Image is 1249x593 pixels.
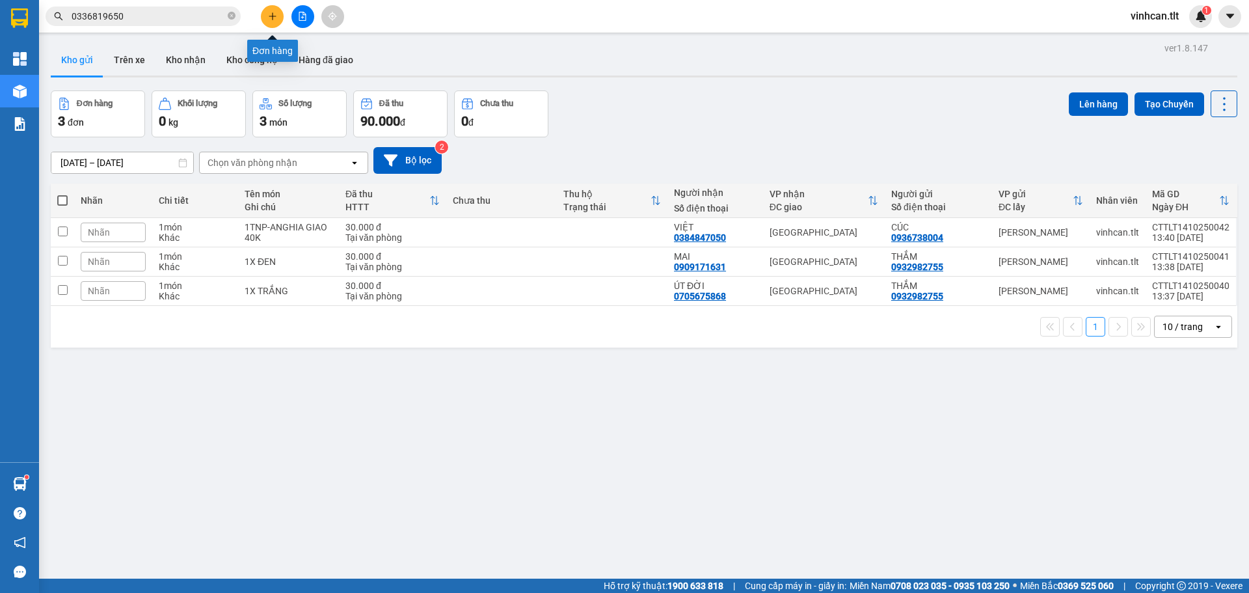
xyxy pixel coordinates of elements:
[891,202,986,212] div: Số điện thoại
[435,141,448,154] sup: 2
[81,195,146,206] div: Nhãn
[379,99,403,108] div: Đã thu
[1152,251,1229,262] div: CTTLT1410250041
[159,262,232,272] div: Khác
[674,251,757,262] div: MAI
[733,579,735,593] span: |
[770,227,878,238] div: [GEOGRAPHIC_DATA]
[1152,291,1229,301] div: 13:37 [DATE]
[51,44,103,76] button: Kho gửi
[155,44,216,76] button: Kho nhận
[770,189,868,199] div: VP nhận
[1096,256,1139,267] div: vinhcan.tlt
[208,156,297,169] div: Chọn văn phòng nhận
[216,44,288,76] button: Kho công nợ
[88,256,110,267] span: Nhãn
[349,158,360,168] svg: open
[1162,320,1203,333] div: 10 / trang
[51,152,193,173] input: Select a date range.
[1152,202,1219,212] div: Ngày ĐH
[360,113,400,129] span: 90.000
[1013,583,1017,588] span: ⚪️
[353,90,448,137] button: Đã thu90.000đ
[245,222,332,243] div: 1TNP-ANGHIA GIAO 40K
[345,202,429,212] div: HTTT
[168,117,178,128] span: kg
[328,12,337,21] span: aim
[674,203,757,214] div: Số điện thoại
[25,475,29,479] sup: 1
[247,40,298,62] div: Đơn hàng
[1204,6,1209,15] span: 1
[159,281,232,291] div: 1 món
[159,222,232,232] div: 1 món
[1069,92,1128,116] button: Lên hàng
[13,52,27,66] img: dashboard-icon
[321,5,344,28] button: aim
[400,117,405,128] span: đ
[345,281,440,291] div: 30.000 đ
[674,187,757,198] div: Người nhận
[178,99,217,108] div: Khối lượng
[278,99,312,108] div: Số lượng
[1020,579,1114,593] span: Miền Bắc
[159,195,232,206] div: Chi tiết
[228,12,235,20] span: close-circle
[298,12,307,21] span: file-add
[674,291,726,301] div: 0705675868
[999,202,1073,212] div: ĐC lấy
[454,90,548,137] button: Chưa thu0đ
[88,286,110,296] span: Nhãn
[891,251,986,262] div: THẮM
[13,85,27,98] img: warehouse-icon
[604,579,723,593] span: Hỗ trợ kỹ thuật:
[345,222,440,232] div: 30.000 đ
[453,195,550,206] div: Chưa thu
[345,232,440,243] div: Tại văn phòng
[667,581,723,591] strong: 1900 633 818
[51,90,145,137] button: Đơn hàng3đơn
[260,113,267,129] span: 3
[54,12,63,21] span: search
[1120,8,1189,24] span: vinhcan.tlt
[1152,232,1229,243] div: 13:40 [DATE]
[674,281,757,291] div: ÚT ĐỜI
[1096,286,1139,296] div: vinhcan.tlt
[159,251,232,262] div: 1 món
[1177,581,1186,590] span: copyright
[999,286,1083,296] div: [PERSON_NAME]
[14,536,26,549] span: notification
[58,113,65,129] span: 3
[674,262,726,272] div: 0909171631
[345,291,440,301] div: Tại văn phòng
[1224,10,1236,22] span: caret-down
[891,189,986,199] div: Người gửi
[1164,41,1208,55] div: ver 1.8.147
[1213,322,1224,332] svg: open
[674,222,757,232] div: VIỆT
[891,222,986,232] div: CÚC
[245,256,332,267] div: 1X ĐEN
[557,184,667,218] th: Toggle SortBy
[77,99,113,108] div: Đơn hàng
[245,202,332,212] div: Ghi chú
[152,90,246,137] button: Khối lượng0kg
[245,189,332,199] div: Tên món
[1195,10,1207,22] img: icon-new-feature
[770,286,878,296] div: [GEOGRAPHIC_DATA]
[288,44,364,76] button: Hàng đã giao
[1096,195,1139,206] div: Nhân viên
[1152,262,1229,272] div: 13:38 [DATE]
[1146,184,1236,218] th: Toggle SortBy
[14,566,26,578] span: message
[563,202,651,212] div: Trạng thái
[68,117,84,128] span: đơn
[1152,189,1219,199] div: Mã GD
[999,189,1073,199] div: VP gửi
[14,507,26,519] span: question-circle
[245,286,332,296] div: 1X TRẮNG
[252,90,347,137] button: Số lượng3món
[228,10,235,23] span: close-circle
[1152,222,1229,232] div: CTTLT1410250042
[261,5,284,28] button: plus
